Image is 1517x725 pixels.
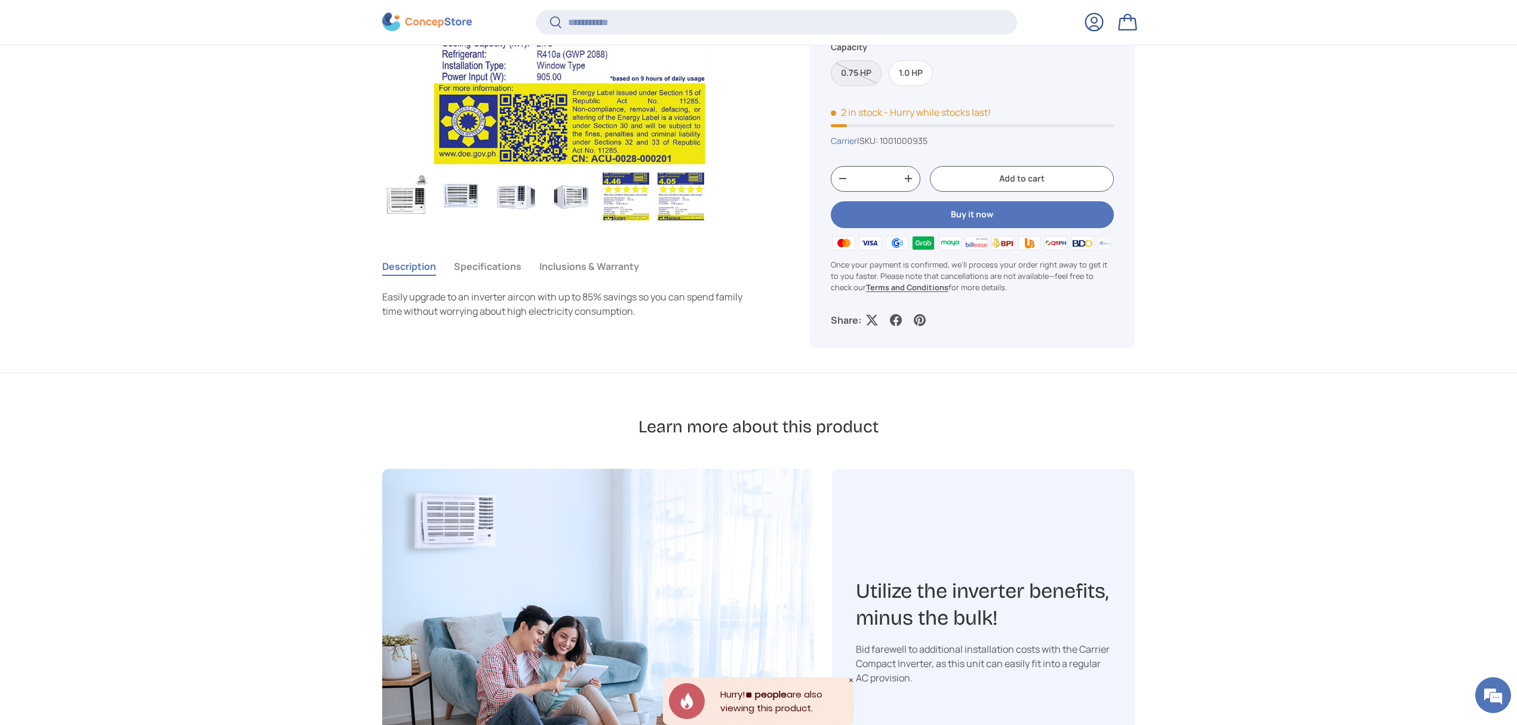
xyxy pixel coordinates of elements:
div: Close [848,677,854,683]
img: visa [857,234,883,252]
img: ubp [1016,234,1042,252]
img: maya [936,234,963,252]
img: bdo [1069,234,1095,252]
button: Buy it now [831,201,1114,228]
button: Inclusions & Warranty [539,253,639,280]
img: Carrier Compact Inverter, Window-Type Air Conditioner [383,173,429,220]
div: Bid farewell to additional installation costs with the Carrier Compact Inverter, as this unit can... [856,642,1111,685]
a: Carrier [831,135,857,146]
img: Carrier Compact Inverter, Window-Type Air Conditioner [658,173,704,220]
p: Easily upgrade to an inverter aircon with up to 85% savings so you can spend family time without ... [382,290,753,318]
img: carrier-compact-inverter-window-type-aircon-right-side-view-concepstore [548,173,594,220]
img: carrier-compact-inverter-window-type-aircon-full-view-concepstore [438,173,484,220]
img: gcash [884,234,910,252]
img: grabpay [910,234,936,252]
img: bpi [990,234,1016,252]
img: Carrier Compact Inverter, Window-Type Air Conditioner [603,173,649,220]
img: metrobank [1096,234,1122,252]
img: carrier-compact-inverter-window-type-aircon-left-side-view-concepstore [493,173,539,220]
button: Description [382,253,436,280]
button: Add to cart [930,166,1114,192]
span: SKU: [859,135,878,146]
span: | [857,135,928,146]
img: qrph [1043,234,1069,252]
span: 2 in stock [831,106,882,119]
button: Specifications [454,253,521,280]
legend: Capacity [831,41,867,53]
h2: Learn more about this product [638,416,879,438]
p: Share: [831,313,861,327]
img: ConcepStore [382,13,472,32]
label: Sold out [831,60,882,86]
span: 1001000935 [880,135,928,146]
img: billease [963,234,990,252]
img: master [831,234,857,252]
h3: Utilize the inverter benefits, minus the bulk! ​ [856,578,1111,632]
p: - Hurry while stocks last! [884,106,991,119]
p: Once your payment is confirmed, we'll process your order right away to get it to you faster. Plea... [831,259,1114,294]
a: Terms and Conditions [866,282,948,293]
